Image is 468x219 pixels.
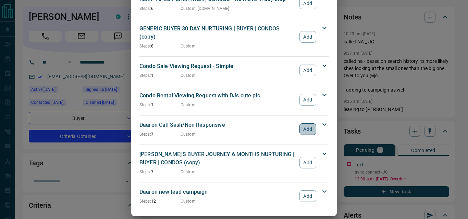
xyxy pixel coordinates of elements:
[139,169,151,174] span: Steps:
[139,169,181,175] p: 7
[139,6,151,11] span: Steps:
[299,190,316,202] button: Add
[139,44,151,49] span: Steps:
[139,188,296,196] p: Daaron new lead campaign
[139,120,329,139] div: Daaron Call Sesh/Non ResponsiveSteps:7CustomAdd
[139,23,329,51] div: GENERIC BUYER 30 DAY NURTURING | BUYER | CONDOS (copy)Steps:8CustomAdd
[139,61,329,80] div: Condo Sale Viewing Request - SimpleSteps:1CustomAdd
[139,150,296,167] p: [PERSON_NAME]'S BUYER JOURNEY 6 MONTHS NURTURING | BUYER | CONDOS (copy)
[181,169,196,175] p: Custom
[299,65,316,76] button: Add
[139,131,181,137] p: 7
[139,102,151,107] span: Steps:
[181,198,196,204] p: Custom
[139,43,181,49] p: 8
[139,92,296,100] p: Condo Rental Viewing Request with DJs cute pic.
[181,5,229,12] p: Custom : [DOMAIN_NAME]
[139,121,296,129] p: Daaron Call Sesh/Non Responsive
[139,132,151,137] span: Steps:
[139,62,296,70] p: Condo Sale Viewing Request - Simple
[299,123,316,135] button: Add
[139,149,329,176] div: [PERSON_NAME]'S BUYER JOURNEY 6 MONTHS NURTURING | BUYER | CONDOS (copy)Steps:7CustomAdd
[139,5,181,12] p: 6
[181,131,196,137] p: Custom
[139,90,329,109] div: Condo Rental Viewing Request with DJs cute pic.Steps:1CustomAdd
[139,102,181,108] p: 1
[139,73,151,78] span: Steps:
[139,72,181,79] p: 1
[181,43,196,49] p: Custom
[139,25,296,41] p: GENERIC BUYER 30 DAY NURTURING | BUYER | CONDOS (copy)
[299,31,316,43] button: Add
[181,72,196,79] p: Custom
[139,187,329,206] div: Daaron new lead campaignSteps:12CustomAdd
[299,157,316,168] button: Add
[139,198,181,204] p: 12
[299,94,316,106] button: Add
[181,102,196,108] p: Custom
[139,199,151,204] span: Steps:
